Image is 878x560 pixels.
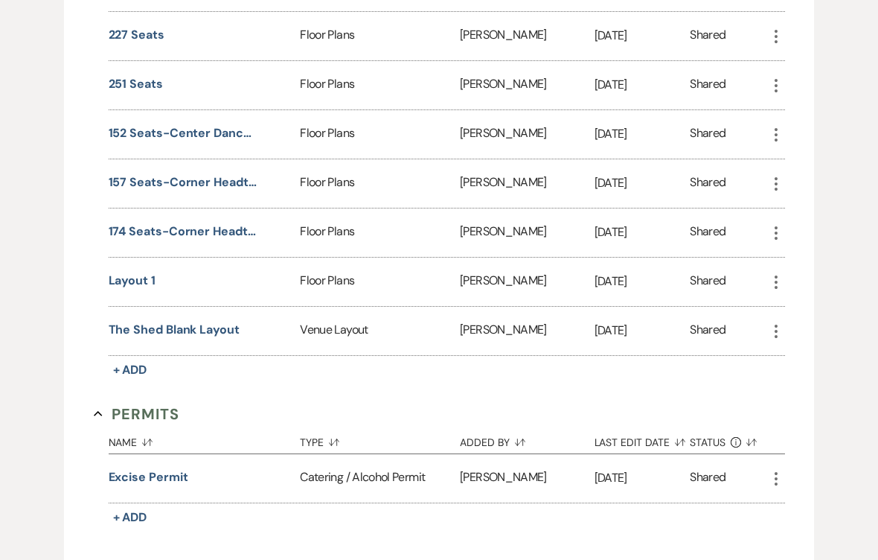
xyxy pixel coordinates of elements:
div: [PERSON_NAME] [460,308,594,356]
div: [PERSON_NAME] [460,209,594,258]
button: 227 Seats [109,27,164,45]
div: [PERSON_NAME] [460,13,594,61]
div: Floor Plans [300,62,460,110]
button: 251 Seats [109,76,163,94]
div: Floor Plans [300,209,460,258]
div: Shared [690,469,725,489]
button: Name [109,426,301,454]
div: Floor Plans [300,13,460,61]
div: [PERSON_NAME] [460,160,594,209]
button: Type [300,426,460,454]
button: Last Edit Date [595,426,690,454]
button: Layout 1 [109,273,156,290]
button: The Shed Blank Layout [109,322,240,340]
div: Floor Plans [300,258,460,307]
div: [PERSON_NAME] [460,455,594,503]
div: Shared [690,223,725,244]
button: Excise Permit [109,469,188,487]
div: Shared [690,125,725,145]
p: [DATE] [595,322,690,341]
p: [DATE] [595,273,690,292]
div: Shared [690,76,725,96]
div: Floor Plans [300,160,460,209]
div: Floor Plans [300,111,460,159]
p: [DATE] [595,27,690,46]
button: + Add [109,508,152,529]
p: [DATE] [595,469,690,489]
p: [DATE] [595,174,690,194]
button: 174 Seats-Corner Headtable [109,223,257,241]
button: 157 Seats-Corner Headtable [109,174,257,192]
div: Venue Layout [300,308,460,356]
div: [PERSON_NAME] [460,111,594,159]
button: 152 Seats-Center Dance Floor [109,125,257,143]
div: Shared [690,27,725,47]
button: Status [690,426,766,454]
span: Status [690,438,725,448]
span: + Add [113,510,147,526]
p: [DATE] [595,223,690,243]
p: [DATE] [595,76,690,95]
p: [DATE] [595,125,690,144]
div: Shared [690,174,725,194]
div: Shared [690,322,725,342]
div: [PERSON_NAME] [460,62,594,110]
span: + Add [113,363,147,378]
button: + Add [109,360,152,381]
div: Catering / Alcohol Permit [300,455,460,503]
button: Added By [460,426,594,454]
div: Shared [690,273,725,293]
div: [PERSON_NAME] [460,258,594,307]
button: Permits [94,404,180,426]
